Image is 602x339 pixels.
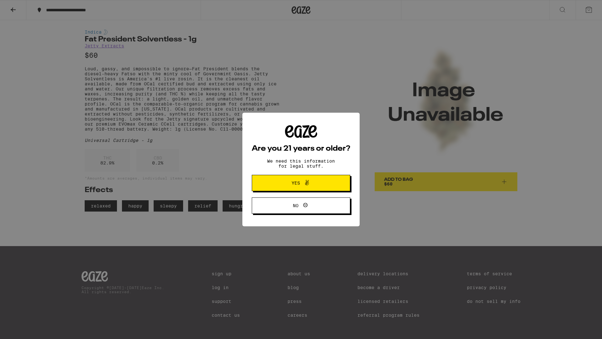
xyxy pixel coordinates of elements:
[293,203,298,208] span: No
[252,197,350,214] button: No
[252,175,350,191] button: Yes
[292,181,300,185] span: Yes
[563,320,596,336] iframe: Opens a widget where you can find more information
[262,159,340,169] p: We need this information for legal stuff.
[252,145,350,153] h2: Are you 21 years or older?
